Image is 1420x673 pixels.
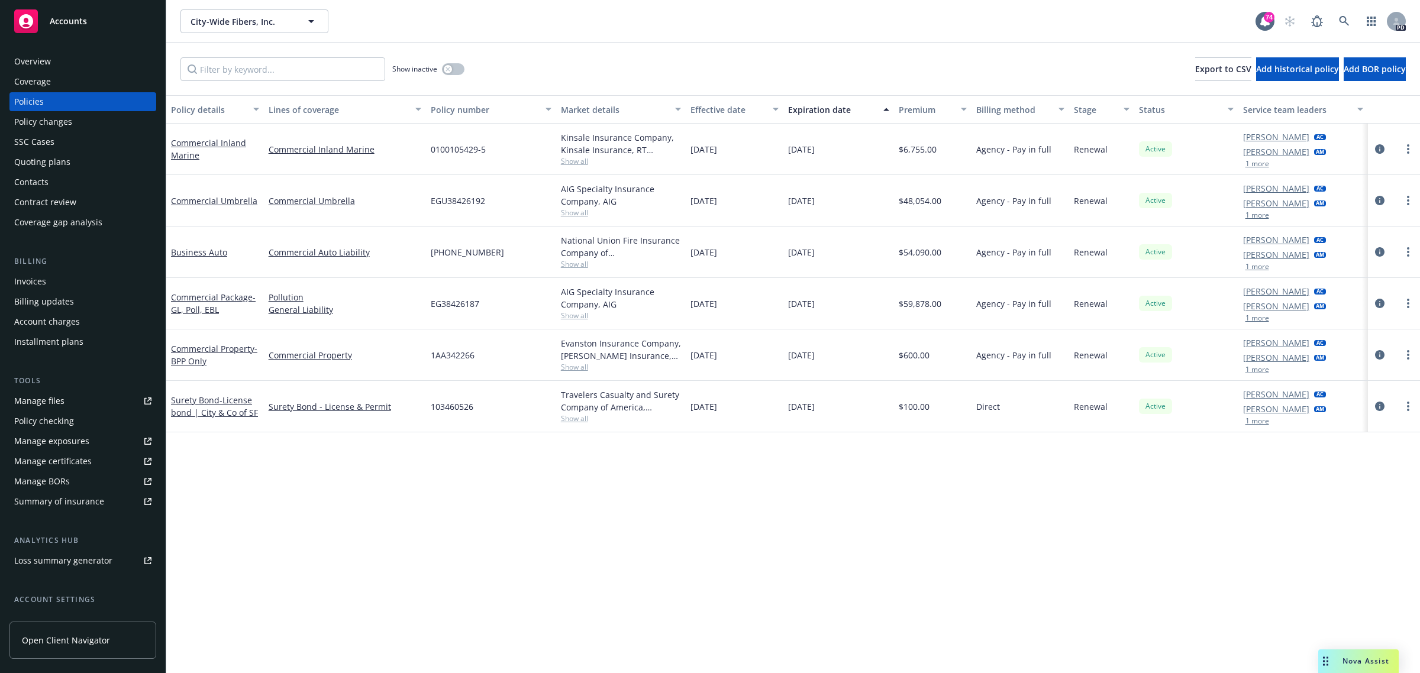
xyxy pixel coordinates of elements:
a: Switch app [1360,9,1383,33]
a: [PERSON_NAME] [1243,403,1309,415]
span: EGU38426192 [431,195,485,207]
div: Kinsale Insurance Company, Kinsale Insurance, RT Specialty Insurance Services, LLC (RSG Specialty... [561,131,682,156]
div: Service team [14,610,65,629]
span: [DATE] [690,297,717,310]
div: Coverage gap analysis [14,213,102,232]
span: [DATE] [690,349,717,361]
button: Status [1134,95,1238,124]
span: Export to CSV [1195,63,1251,75]
a: Manage BORs [9,472,156,491]
div: Billing method [976,103,1051,116]
a: circleInformation [1373,399,1387,413]
div: Expiration date [788,103,876,116]
a: Commercial Umbrella [171,195,257,206]
div: Coverage [14,72,51,91]
a: Policy checking [9,412,156,431]
button: 1 more [1245,160,1269,167]
span: $100.00 [899,400,930,413]
button: Market details [556,95,686,124]
a: more [1401,142,1415,156]
div: Analytics hub [9,535,156,546]
div: Quoting plans [14,153,70,172]
div: Account settings [9,594,156,606]
div: AIG Specialty Insurance Company, AIG [561,286,682,310]
button: Stage [1069,95,1134,124]
button: Effective date [686,95,783,124]
span: Active [1144,144,1167,154]
div: Travelers Casualty and Surety Company of America, Travelers Insurance [561,389,682,413]
span: Open Client Navigator [22,634,110,646]
a: Commercial Property [171,343,257,367]
span: [DATE] [788,246,815,258]
a: Commercial Umbrella [269,195,421,207]
button: Policy details [166,95,264,124]
a: Invoices [9,272,156,291]
a: Manage exposures [9,432,156,451]
div: Manage files [14,391,64,410]
div: Manage certificates [14,452,92,471]
span: [DATE] [690,195,717,207]
a: Coverage [9,72,156,91]
span: Show inactive [392,64,437,74]
a: Overview [9,52,156,71]
a: Account charges [9,312,156,331]
span: $59,878.00 [899,297,941,310]
span: Active [1144,298,1167,309]
span: Add historical policy [1256,63,1339,75]
a: Quoting plans [9,153,156,172]
a: Contract review [9,193,156,212]
div: Service team leaders [1243,103,1351,116]
a: [PERSON_NAME] [1243,336,1309,349]
div: Policy number [431,103,538,116]
button: Export to CSV [1195,57,1251,81]
div: Policy details [171,103,246,116]
button: 1 more [1245,315,1269,322]
span: $6,755.00 [899,143,937,156]
div: Drag to move [1318,649,1333,673]
div: National Union Fire Insurance Company of [GEOGRAPHIC_DATA], [GEOGRAPHIC_DATA], AIG [561,234,682,259]
a: [PERSON_NAME] [1243,234,1309,246]
div: Tools [9,375,156,387]
span: [DATE] [788,143,815,156]
button: Service team leaders [1238,95,1369,124]
a: Contacts [9,173,156,192]
a: circleInformation [1373,193,1387,208]
a: Policy changes [9,112,156,131]
a: Search [1332,9,1356,33]
input: Filter by keyword... [180,57,385,81]
a: Surety Bond [171,394,258,418]
div: Status [1139,103,1221,116]
span: Renewal [1074,297,1108,310]
a: more [1401,193,1415,208]
a: Manage certificates [9,452,156,471]
a: Installment plans [9,332,156,351]
button: Expiration date [783,95,894,124]
button: Add BOR policy [1344,57,1406,81]
button: Add historical policy [1256,57,1339,81]
div: Premium [899,103,954,116]
a: [PERSON_NAME] [1243,248,1309,261]
span: Active [1144,350,1167,360]
a: [PERSON_NAME] [1243,388,1309,400]
div: Effective date [690,103,766,116]
span: Show all [561,208,682,218]
a: more [1401,348,1415,362]
span: Active [1144,401,1167,412]
div: Lines of coverage [269,103,408,116]
div: Overview [14,52,51,71]
span: [PHONE_NUMBER] [431,246,504,258]
span: City-Wide Fibers, Inc. [191,15,293,28]
button: 1 more [1245,418,1269,425]
div: AIG Specialty Insurance Company, AIG [561,183,682,208]
div: SSC Cases [14,132,54,151]
a: more [1401,399,1415,413]
span: [DATE] [788,297,815,310]
a: General Liability [269,303,421,316]
button: City-Wide Fibers, Inc. [180,9,328,33]
a: Summary of insurance [9,492,156,511]
span: [DATE] [788,400,815,413]
span: Nova Assist [1342,656,1389,666]
button: Nova Assist [1318,649,1399,673]
a: Surety Bond - License & Permit [269,400,421,413]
